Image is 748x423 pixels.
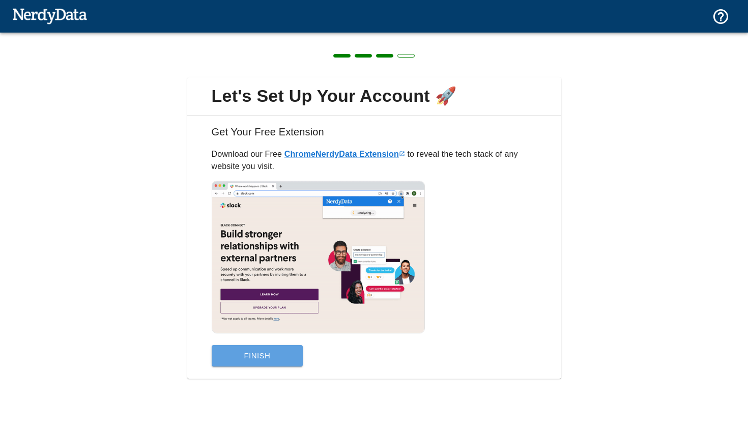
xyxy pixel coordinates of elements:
[12,6,87,26] img: NerdyData.com
[195,124,553,148] h6: Get Your Free Extension
[212,148,537,173] p: Download our Free to reveal the tech stack of any website you visit.
[195,86,553,107] span: Let's Set Up Your Account 🚀
[284,150,405,158] a: ChromeNerdyData Extension
[212,345,303,366] button: Finish
[706,2,736,32] button: Support and Documentation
